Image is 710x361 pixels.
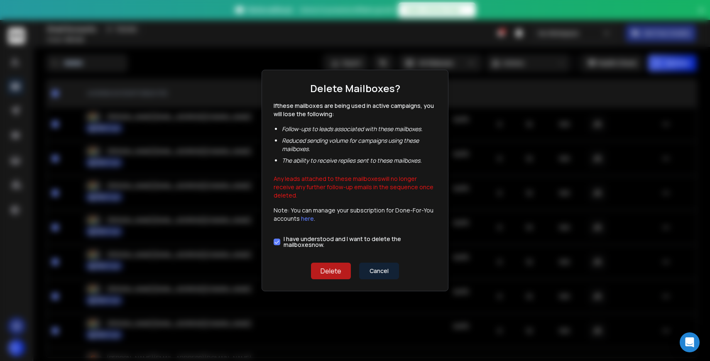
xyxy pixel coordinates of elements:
p: Note: You can manage your subscription for Done-For-You accounts . [274,206,436,223]
a: here [301,215,314,223]
button: Cancel [359,263,399,279]
p: If these mailboxes are being used in active campaigns, you will lose the following: [274,102,436,118]
div: Open Intercom Messenger [680,332,700,352]
li: The ability to receive replies sent to these mailboxes . [282,156,436,165]
label: I have understood and I want to delete the mailbox es now. [284,236,436,248]
li: Follow-ups to leads associated with these mailboxes . [282,125,436,133]
li: Reduced sending volume for campaigns using these mailboxes . [282,137,436,153]
p: Any leads attached to these mailboxes will no longer receive any further follow-up emails in the ... [274,171,436,200]
button: Delete [311,263,351,279]
h1: Delete Mailboxes? [310,82,400,95]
